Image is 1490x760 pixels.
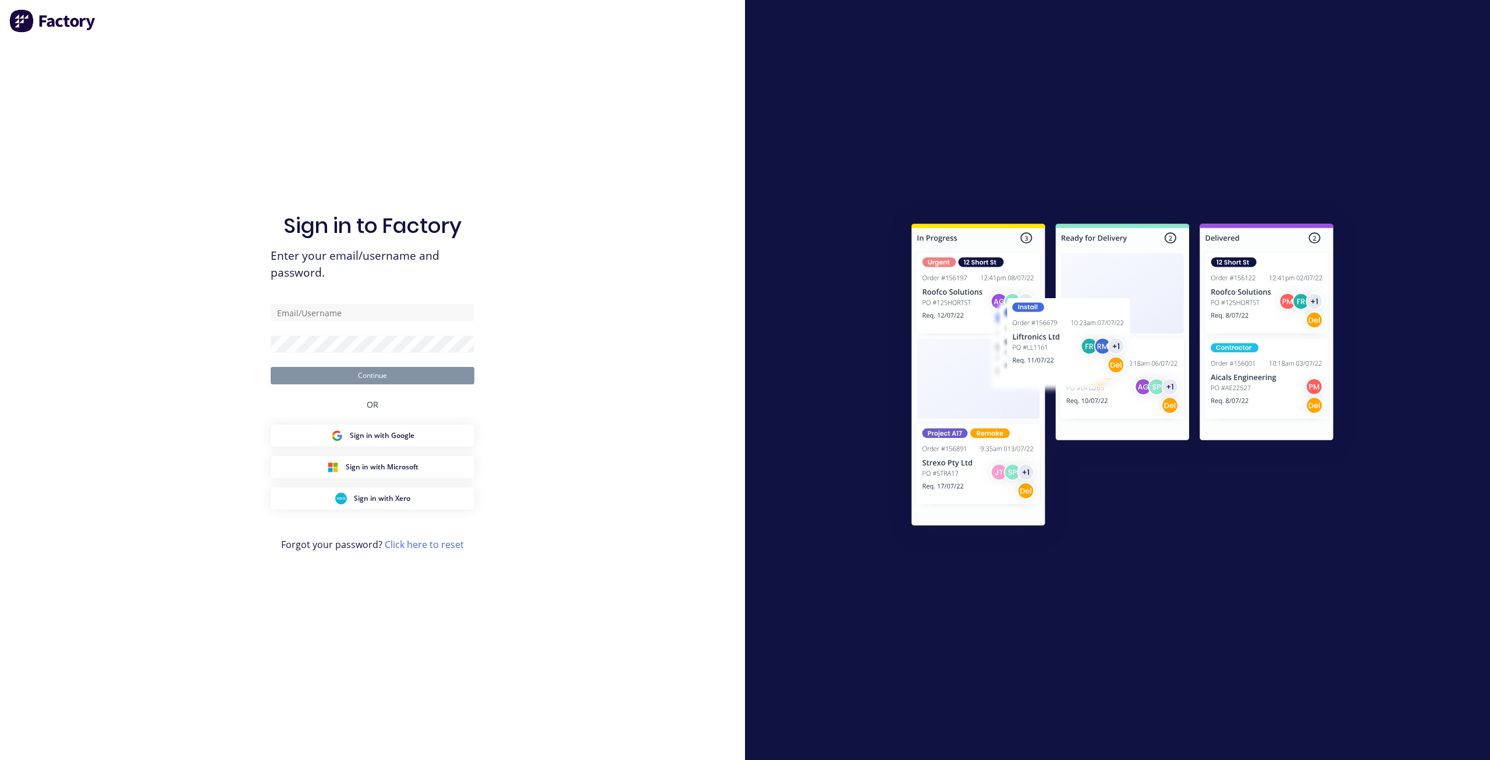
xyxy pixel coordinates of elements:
[271,425,474,447] button: Google Sign inSign in with Google
[327,461,339,473] img: Microsoft Sign in
[385,538,464,551] a: Click here to reset
[335,493,347,504] img: Xero Sign in
[350,430,414,441] span: Sign in with Google
[9,9,97,33] img: Factory
[271,456,474,478] button: Microsoft Sign inSign in with Microsoft
[886,200,1359,553] img: Sign in
[346,462,418,472] span: Sign in with Microsoft
[271,487,474,510] button: Xero Sign inSign in with Xero
[281,538,464,552] span: Forgot your password?
[354,493,410,504] span: Sign in with Xero
[271,304,474,321] input: Email/Username
[271,367,474,384] button: Continue
[367,384,378,425] div: OR
[271,248,474,281] span: Enter your email/username and password.
[283,213,462,238] h1: Sign in to Factory
[331,430,343,441] img: Google Sign in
